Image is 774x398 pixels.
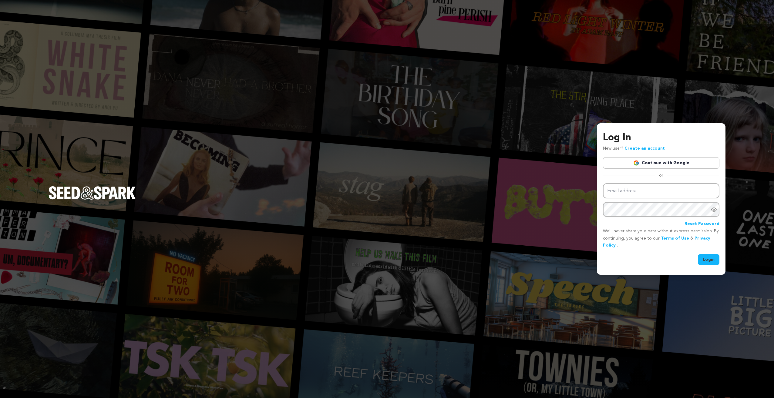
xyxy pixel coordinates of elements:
[633,160,639,166] img: Google logo
[49,186,136,212] a: Seed&Spark Homepage
[603,228,719,249] p: We’ll never share your data without express permission. By continuing, you agree to our & .
[624,146,665,151] a: Create an account
[711,207,717,213] a: Show password as plain text. Warning: this will display your password on the screen.
[603,131,719,145] h3: Log In
[685,221,719,228] a: Reset Password
[698,254,719,265] button: Login
[655,172,667,178] span: or
[603,183,719,199] input: Email address
[661,236,689,240] a: Terms of Use
[603,157,719,169] a: Continue with Google
[603,145,665,152] p: New user?
[49,186,136,200] img: Seed&Spark Logo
